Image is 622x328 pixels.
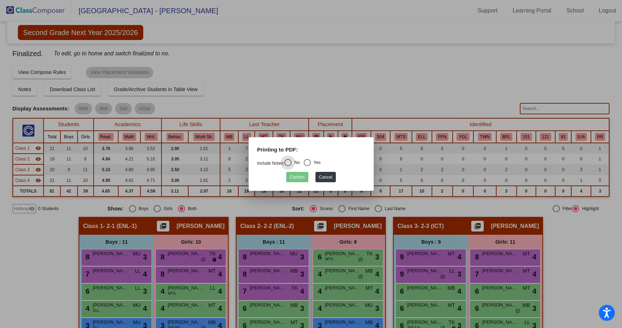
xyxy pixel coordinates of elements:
[286,172,308,182] button: Confirm
[257,161,321,166] mat-radio-group: Select an option
[292,159,300,166] div: No
[315,172,336,182] button: Cancel
[257,161,285,166] a: Include Notes:
[311,159,321,166] div: Yes
[257,146,298,154] label: Printing to PDF:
